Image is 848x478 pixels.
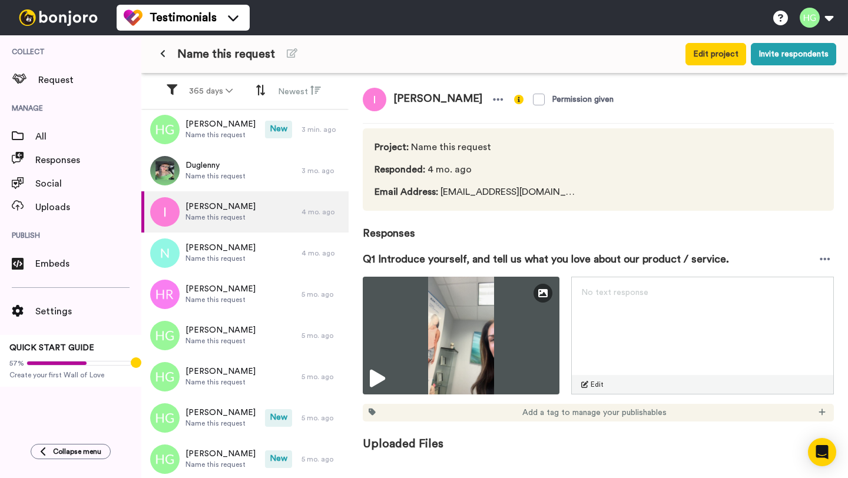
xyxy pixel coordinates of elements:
[581,288,648,297] span: No text response
[35,177,141,191] span: Social
[302,454,343,464] div: 5 mo. ago
[9,358,24,368] span: 57%
[150,444,180,474] img: hg.png
[31,444,111,459] button: Collapse menu
[375,165,425,174] span: Responded :
[185,336,256,346] span: Name this request
[185,366,256,377] span: [PERSON_NAME]
[271,80,328,102] button: Newest
[53,447,101,456] span: Collapse menu
[14,9,102,26] img: bj-logo-header-white.svg
[141,315,349,356] a: [PERSON_NAME]Name this request5 mo. ago
[302,248,343,258] div: 4 mo. ago
[177,46,275,62] span: Name this request
[150,115,180,144] img: hg.png
[302,125,343,134] div: 3 min. ago
[808,438,836,466] div: Open Intercom Messenger
[131,357,141,368] div: Tooltip anchor
[185,160,246,171] span: Duglenny
[302,290,343,299] div: 5 mo. ago
[35,153,141,167] span: Responses
[302,166,343,175] div: 3 mo. ago
[141,356,349,397] a: [PERSON_NAME]Name this request5 mo. ago
[9,370,132,380] span: Create your first Wall of Love
[185,201,256,213] span: [PERSON_NAME]
[35,257,141,271] span: Embeds
[302,413,343,423] div: 5 mo. ago
[363,251,729,267] span: Q1 Introduce yourself, and tell us what you love about our product / service.
[141,150,349,191] a: DuglennyName this request3 mo. ago
[150,321,180,350] img: hg.png
[150,280,180,309] img: hr.png
[9,344,94,352] span: QUICK START GUIDE
[185,407,256,419] span: [PERSON_NAME]
[514,95,524,104] img: info-yellow.svg
[375,140,580,154] span: Name this request
[150,156,180,185] img: 737cb056-43f6-4b1b-baf8-a6436630ecc8.jpeg
[185,171,246,181] span: Name this request
[150,9,217,26] span: Testimonials
[124,8,143,27] img: tm-color.svg
[265,450,292,468] span: New
[150,238,180,268] img: n.png
[185,254,256,263] span: Name this request
[591,380,604,389] span: Edit
[150,403,180,433] img: hg.png
[363,88,386,111] img: i.png
[35,304,141,318] span: Settings
[35,200,141,214] span: Uploads
[685,43,746,65] button: Edit project
[375,185,580,199] span: [EMAIL_ADDRESS][DOMAIN_NAME]
[185,242,256,254] span: [PERSON_NAME]
[185,419,256,428] span: Name this request
[182,81,240,102] button: 365 days
[265,121,292,138] span: New
[141,191,349,233] a: [PERSON_NAME]Name this request4 mo. ago
[185,213,256,222] span: Name this request
[265,409,292,427] span: New
[363,211,834,241] span: Responses
[375,142,409,152] span: Project :
[375,187,438,197] span: Email Address :
[185,118,256,130] span: [PERSON_NAME]
[185,448,256,460] span: [PERSON_NAME]
[302,372,343,381] div: 5 mo. ago
[386,88,489,111] span: [PERSON_NAME]
[38,73,141,87] span: Request
[185,377,256,387] span: Name this request
[185,460,256,469] span: Name this request
[150,362,180,391] img: hg.png
[141,397,349,439] a: [PERSON_NAME]Name this requestNew5 mo. ago
[363,277,559,394] img: b05a5517-494c-4c75-b5eb-989e80101cb7-thumbnail_full-1743096561.jpg
[522,407,667,419] span: Add a tag to manage your publishables
[302,331,343,340] div: 5 mo. ago
[302,207,343,217] div: 4 mo. ago
[185,130,256,140] span: Name this request
[185,283,256,295] span: [PERSON_NAME]
[185,295,256,304] span: Name this request
[141,274,349,315] a: [PERSON_NAME]Name this request5 mo. ago
[141,233,349,274] a: [PERSON_NAME]Name this request4 mo. ago
[150,197,180,227] img: i.png
[751,43,836,65] button: Invite respondents
[141,109,349,150] a: [PERSON_NAME]Name this requestNew3 min. ago
[375,162,580,177] span: 4 mo. ago
[552,94,614,105] div: Permission given
[363,421,834,452] span: Uploaded Files
[35,130,141,144] span: All
[185,324,256,336] span: [PERSON_NAME]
